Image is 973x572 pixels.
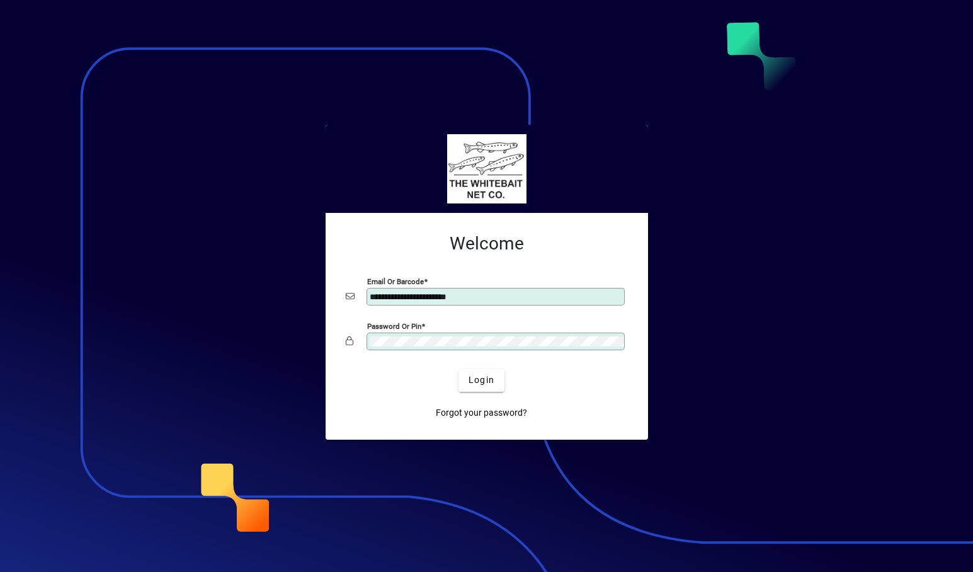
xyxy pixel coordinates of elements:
span: Login [469,374,494,387]
a: Forgot your password? [431,402,532,425]
span: Forgot your password? [436,406,527,420]
mat-label: Email or Barcode [367,277,424,285]
button: Login [458,369,504,392]
mat-label: Password or Pin [367,321,421,330]
h2: Welcome [346,233,628,255]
